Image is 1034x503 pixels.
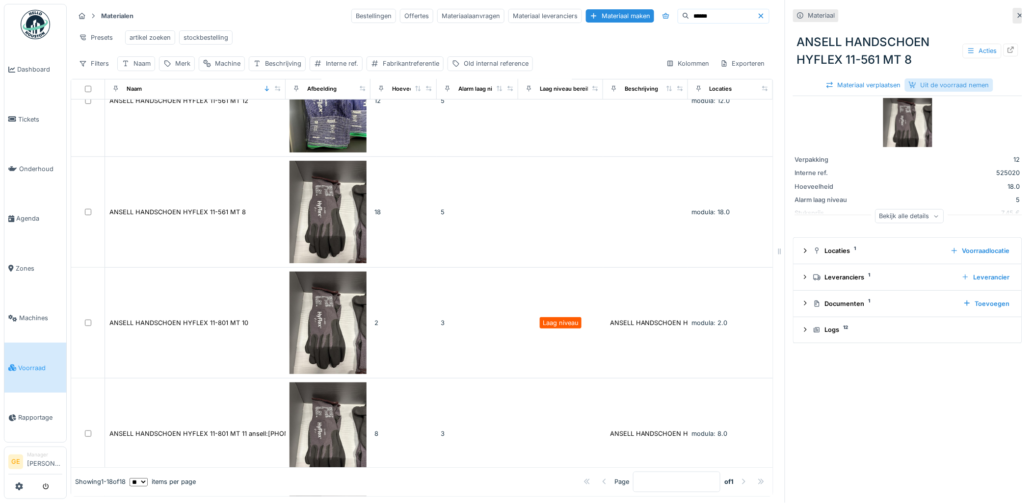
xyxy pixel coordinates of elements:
[795,168,869,177] div: Interne ref.
[813,325,1010,334] div: Logs
[75,478,126,487] div: Showing 1 - 18 of 18
[692,208,730,216] span: modula: 18.0
[710,85,732,93] div: Locaties
[75,56,113,71] div: Filters
[508,9,582,23] div: Materiaal leveranciers
[795,182,869,191] div: Hoeveelheid
[127,85,142,93] div: Naam
[793,29,1022,73] div: ANSELL HANDSCHOEN HYFLEX 11-561 MT 8
[374,96,433,105] div: 12
[130,33,171,42] div: artikel zoeken
[109,429,376,438] div: ANSELL HANDSCHOEN HYFLEX 11-801 MT 11 ansell:[PHONE_NUMBER] rubix:22440299
[19,164,62,174] span: Onderhoud
[18,363,62,373] span: Voorraad
[959,297,1014,310] div: Toevoegen
[797,295,1018,313] summary: Documenten1Toevoegen
[441,429,514,438] div: 3
[290,272,367,374] img: ANSELL HANDSCHOEN HYFLEX 11-801 MT 10
[27,451,62,472] li: [PERSON_NAME]
[692,430,728,437] span: modula: 8.0
[724,478,734,487] strong: of 1
[290,50,367,152] img: ANSELL HANDSCHOEN HYFLEX 11-561 MT 12
[873,155,1020,164] div: 12
[441,96,514,105] div: 5
[4,144,66,194] a: Onderhoud
[374,429,433,438] div: 8
[813,273,954,282] div: Leveranciers
[184,33,228,42] div: stockbestelling
[813,246,943,255] div: Locaties
[290,382,367,485] img: ANSELL HANDSCHOEN HYFLEX 11-801 MT 11 ansell:11-801-11 rubix:22440299
[610,429,779,438] div: ANSELL HANDSCHOEN HYFLEX 11-801 MT 11 ansell:11...
[795,155,869,164] div: Verpakking
[4,94,66,144] a: Tickets
[808,11,835,20] div: Materiaal
[4,194,66,243] a: Agenda
[374,207,433,217] div: 18
[351,9,396,23] div: Bestellingen
[662,56,714,71] div: Kolommen
[17,65,62,74] span: Dashboard
[109,207,246,217] div: ANSELL HANDSCHOEN HYFLEX 11-561 MT 8
[813,299,955,308] div: Documenten
[18,115,62,124] span: Tickets
[109,318,248,327] div: ANSELL HANDSCHOEN HYFLEX 11-801 MT 10
[290,161,367,263] img: ANSELL HANDSCHOEN HYFLEX 11-561 MT 8
[4,343,66,392] a: Voorraad
[4,45,66,94] a: Dashboard
[797,242,1018,260] summary: Locaties1Voorraadlocatie
[400,9,433,23] div: Offertes
[464,59,529,68] div: Old internal reference
[875,209,944,223] div: Bekijk alle details
[797,321,1018,339] summary: Logs12
[130,478,196,487] div: items per page
[265,59,301,68] div: Beschrijving
[873,195,1020,204] div: 5
[8,451,62,475] a: GE Manager[PERSON_NAME]
[692,319,728,327] span: modula: 2.0
[374,318,433,327] div: 2
[586,9,654,23] div: Materiaal maken
[614,478,629,487] div: Page
[18,413,62,422] span: Rapportage
[133,59,151,68] div: Naam
[543,318,579,327] div: Laag niveau
[21,10,50,39] img: Badge_color-CXgf-gQk.svg
[958,271,1014,284] div: Leverancier
[610,318,782,327] div: ANSELL HANDSCHOEN HYFLEX 11-801 MT 10 rubix:22...
[437,9,504,23] div: Materiaalaanvragen
[797,268,1018,286] summary: Leveranciers1Leverancier
[795,195,869,204] div: Alarm laag niveau
[215,59,240,68] div: Machine
[16,264,62,273] span: Zones
[625,85,658,93] div: Beschrijving
[383,59,439,68] div: Fabrikantreferentie
[27,451,62,458] div: Manager
[883,98,932,147] img: ANSELL HANDSCHOEN HYFLEX 11-561 MT 8
[692,97,730,104] span: modula: 12.0
[175,59,190,68] div: Merk
[947,244,1014,257] div: Voorraadlocatie
[873,182,1020,191] div: 18.0
[307,85,337,93] div: Afbeelding
[75,30,117,45] div: Presets
[4,244,66,293] a: Zones
[441,207,514,217] div: 5
[540,85,595,93] div: Laag niveau bereikt?
[873,168,1020,177] div: 525020
[326,59,358,68] div: Interne ref.
[4,293,66,343] a: Machines
[4,393,66,442] a: Rapportage
[905,78,993,92] div: Uit de voorraad nemen
[822,78,905,92] div: Materiaal verplaatsen
[16,214,62,223] span: Agenda
[716,56,769,71] div: Exporteren
[458,85,505,93] div: Alarm laag niveau
[97,11,137,21] strong: Materialen
[963,44,1002,58] div: Acties
[19,313,62,323] span: Machines
[109,96,248,105] div: ANSELL HANDSCHOEN HYFLEX 11-561 MT 12
[392,85,426,93] div: Hoeveelheid
[441,318,514,327] div: 3
[8,454,23,469] li: GE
